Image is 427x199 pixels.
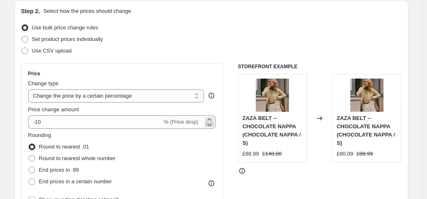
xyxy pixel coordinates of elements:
[32,24,98,31] span: Use bulk price change rules
[32,48,72,54] span: Use CSV upload
[28,106,79,113] span: Price change amount
[28,70,40,77] h3: Price
[207,91,216,100] div: help
[256,79,289,112] img: ZAZABELT_CHOCOLATENAPPA_07_80x.jpg
[28,80,59,86] span: Change type
[243,115,301,146] span: ZAZA BELT -- CHOCOLATE NAPPA (CHOCOLATE NAPPA / S)
[39,178,112,185] span: End prices in a certain number
[28,132,51,138] span: Rounding
[28,115,162,129] input: -15
[39,144,89,150] span: Round to nearest .01
[337,150,353,158] div: £80.09
[243,150,259,158] div: £88.99
[350,79,383,112] img: ZAZABELT_CHOCOLATENAPPA_07_80x.jpg
[39,167,79,173] span: End prices in .99
[357,150,373,158] strike: £88.99
[43,7,131,15] p: Select how the prices should change
[21,7,40,15] h2: Step 2.
[164,119,198,125] span: % (Price drop)
[337,115,395,146] span: ZAZA BELT -- CHOCOLATE NAPPA (CHOCOLATE NAPPA / S)
[262,150,282,158] strike: £148.00
[238,63,402,70] h6: STOREFRONT EXAMPLE
[32,36,103,42] span: Set product prices individually
[39,155,116,161] span: Round to nearest whole number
